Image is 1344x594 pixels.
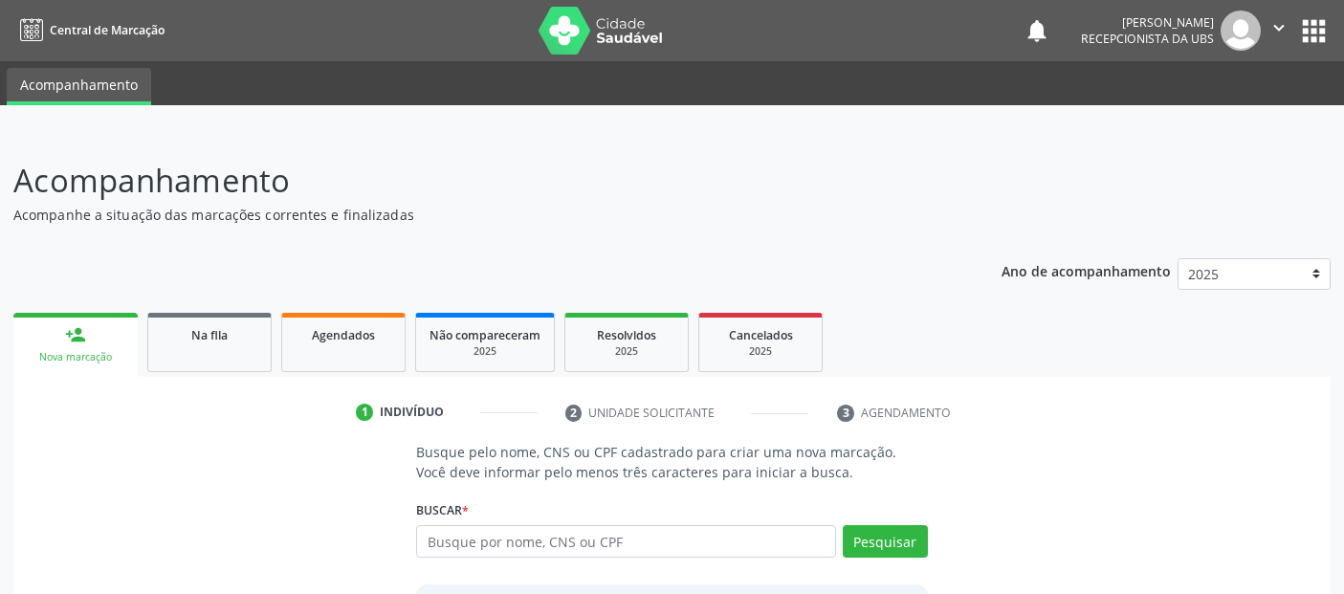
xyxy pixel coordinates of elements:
[843,525,928,558] button: Pesquisar
[65,324,86,345] div: person_add
[7,68,151,105] a: Acompanhamento
[416,525,835,558] input: Busque por nome, CNS ou CPF
[729,327,793,343] span: Cancelados
[1268,17,1289,38] i: 
[416,495,469,525] label: Buscar
[1002,258,1171,282] p: Ano de acompanhamento
[1261,11,1297,51] button: 
[1024,17,1050,44] button: notifications
[430,327,540,343] span: Não compareceram
[191,327,228,343] span: Na fila
[50,22,165,38] span: Central de Marcação
[380,404,444,421] div: Indivíduo
[713,344,808,359] div: 2025
[1297,14,1331,48] button: apps
[1081,14,1214,31] div: [PERSON_NAME]
[356,404,373,421] div: 1
[416,442,927,482] p: Busque pelo nome, CNS ou CPF cadastrado para criar uma nova marcação. Você deve informar pelo men...
[312,327,375,343] span: Agendados
[430,344,540,359] div: 2025
[13,205,936,225] p: Acompanhe a situação das marcações correntes e finalizadas
[1221,11,1261,51] img: img
[579,344,674,359] div: 2025
[13,14,165,46] a: Central de Marcação
[597,327,656,343] span: Resolvidos
[13,157,936,205] p: Acompanhamento
[27,350,124,364] div: Nova marcação
[1081,31,1214,47] span: Recepcionista da UBS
